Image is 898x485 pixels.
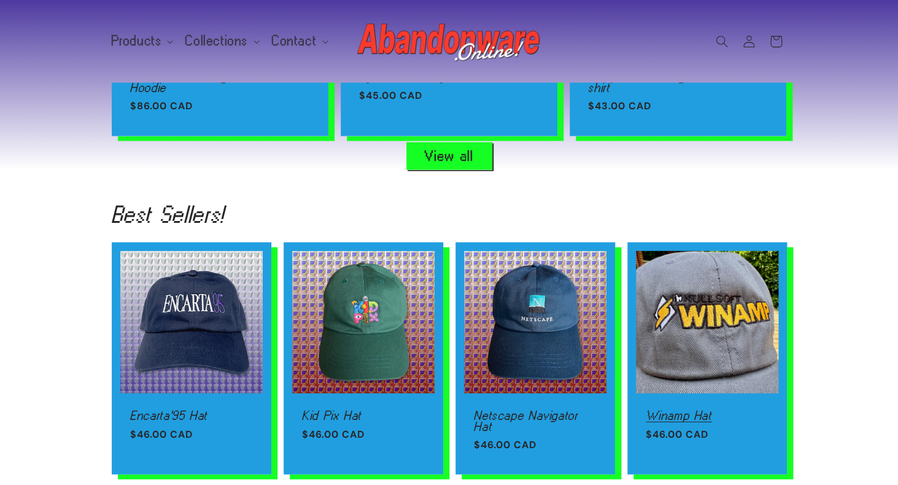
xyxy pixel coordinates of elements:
summary: Contact [265,28,333,54]
span: Contact [272,36,317,47]
h2: Best Sellers! [112,204,787,224]
summary: Search [708,28,735,55]
span: Collections [185,36,248,47]
a: Abandonware [352,12,546,71]
a: Kid Pix Hat [302,410,425,421]
summary: Products [104,28,179,54]
a: Compact Disc Logos Unisex Hoodie [130,71,310,93]
img: Abandonware [357,17,541,66]
a: Netscape Navigator Hat [474,410,597,432]
a: Compact Disc Logos Unisex T-shirt [588,71,768,93]
span: Products [112,36,162,47]
a: View all products in the All Products collection [406,142,492,170]
a: Winamp Hat [646,410,768,421]
summary: Collections [178,28,265,54]
a: Encarta'95 Hat [130,410,253,421]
